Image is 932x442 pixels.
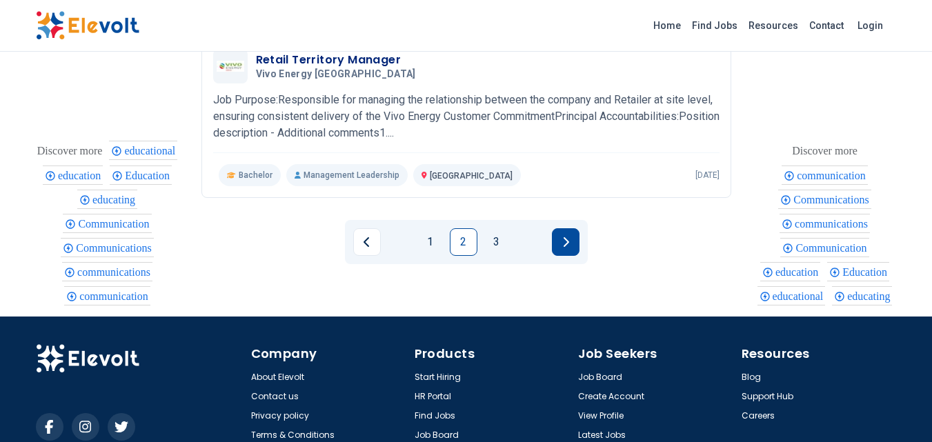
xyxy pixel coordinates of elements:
span: Education [842,266,891,278]
a: View Profile [578,410,624,421]
span: educational [124,145,179,157]
span: Communications [793,194,873,205]
div: educating [832,286,892,305]
a: Login [849,12,891,39]
a: Home [648,14,686,37]
div: communications [62,262,152,281]
a: Job Board [578,372,622,383]
span: educating [847,290,894,302]
div: Education [110,165,172,185]
a: Find Jobs [686,14,743,37]
a: Next page [552,228,579,256]
a: Careers [742,410,775,421]
div: communication [782,165,868,185]
span: education [58,170,105,181]
span: Communication [795,242,871,254]
span: communication [79,290,152,302]
a: Find Jobs [415,410,455,421]
a: Support Hub [742,391,793,402]
span: [GEOGRAPHIC_DATA] [430,171,513,181]
a: Resources [743,14,804,37]
div: educational [109,141,177,160]
div: communication [64,286,150,305]
div: educational [757,286,826,305]
img: Elevolt [36,344,139,373]
a: Create Account [578,391,644,402]
div: Communication [63,214,151,233]
span: Education [125,170,174,181]
div: Communications [61,238,153,257]
span: education [775,266,822,278]
span: educating [92,194,139,205]
h4: Job Seekers [578,344,733,363]
span: Communication [78,218,153,230]
div: Communications [778,190,871,209]
div: communications [780,214,870,233]
span: Communications [76,242,155,254]
div: Education [827,262,889,281]
a: Page 1 [417,228,444,256]
p: Management Leadership [286,164,408,186]
a: Contact [804,14,849,37]
div: educating [77,190,137,209]
iframe: Chat Widget [863,376,932,442]
img: Elevolt [36,11,139,40]
a: Previous page [353,228,381,256]
p: [DATE] [695,170,720,181]
h4: Resources [742,344,897,363]
a: Latest Jobs [578,430,626,441]
h4: Products [415,344,570,363]
a: HR Portal [415,391,451,402]
div: education [43,165,103,185]
a: Contact us [251,391,299,402]
span: communication [797,170,870,181]
div: These are topics related to the article that might interest you [37,141,103,161]
div: Communication [780,238,869,257]
span: educational [773,290,828,302]
span: Bachelor [239,170,272,181]
a: Blog [742,372,761,383]
div: education [760,262,820,281]
a: Page 2 is your current page [450,228,477,256]
h4: Company [251,344,406,363]
a: Job Board [415,430,459,441]
h3: Retail Territory Manager [256,52,422,68]
a: Terms & Conditions [251,430,335,441]
a: Vivo Energy KenyaRetail Territory ManagerVivo Energy [GEOGRAPHIC_DATA]Job Purpose:Responsible for... [213,49,720,186]
ul: Pagination [353,228,579,256]
div: These are topics related to the article that might interest you [792,141,857,161]
img: Vivo Energy Kenya [217,61,244,72]
span: communications [795,218,872,230]
span: Vivo Energy [GEOGRAPHIC_DATA] [256,68,416,81]
a: Page 3 [483,228,510,256]
a: Start Hiring [415,372,461,383]
a: About Elevolt [251,372,304,383]
p: Job Purpose:Responsible for managing the relationship between the company and Retailer at site le... [213,92,720,141]
span: communications [77,266,155,278]
a: Privacy policy [251,410,309,421]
